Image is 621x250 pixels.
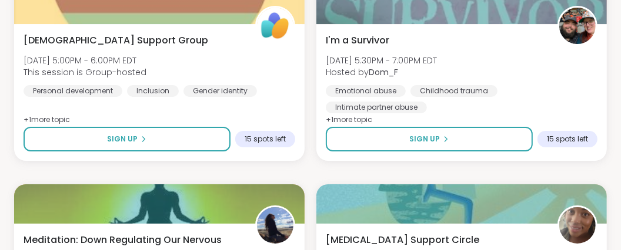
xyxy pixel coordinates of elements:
[24,66,146,78] span: This session is Group-hosted
[326,85,406,97] div: Emotional abuse
[326,66,437,78] span: Hosted by
[24,85,122,97] div: Personal development
[326,127,533,151] button: Sign Up
[369,66,398,78] b: Dom_F
[107,134,138,144] span: Sign Up
[24,55,146,66] span: [DATE] 5:00PM - 6:00PM EDT
[326,233,479,247] span: [MEDICAL_DATA] Support Circle
[409,134,440,144] span: Sign Up
[24,127,231,151] button: Sign Up
[183,85,257,97] div: Gender identity
[326,33,389,48] span: I'm a Survivor
[127,85,179,97] div: Inclusion
[245,134,286,144] span: 15 spots left
[326,102,427,113] div: Intimate partner abuse
[547,134,588,144] span: 15 spots left
[326,55,437,66] span: [DATE] 5:30PM - 7:00PM EDT
[24,33,208,48] span: [DEMOGRAPHIC_DATA] Support Group
[410,85,498,97] div: Childhood trauma
[559,8,596,44] img: Dom_F
[257,8,293,44] img: ShareWell
[257,207,293,244] img: Light2Newlife
[559,207,596,244] img: Christinaleo808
